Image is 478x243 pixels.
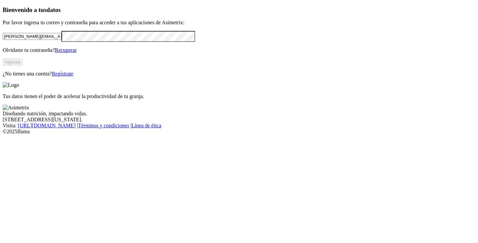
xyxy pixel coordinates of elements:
p: ¿No tienes una cuenta? [3,71,475,77]
div: Diseñando nutrición, impactando vidas. [3,111,475,117]
p: Tus datos tienen el poder de acelerar la productividad de tu granja. [3,93,475,99]
div: [STREET_ADDRESS][US_STATE]. [3,117,475,123]
div: © 2025 Iluma [3,129,475,135]
a: Recuperar [55,47,77,53]
div: Visita : | | [3,123,475,129]
img: Logo [3,82,19,88]
span: datos [46,6,61,13]
a: [URL][DOMAIN_NAME] [18,123,76,128]
a: Regístrate [52,71,73,76]
a: Términos y condiciones [78,123,129,128]
button: Ingresa [3,59,23,65]
img: Asimetrix [3,105,29,111]
p: Olvidaste tu contraseña? [3,47,475,53]
a: Línea de ética [131,123,161,128]
h3: Bienvenido a tus [3,6,475,14]
p: Por favor ingresa tu correo y contraseña para acceder a tus aplicaciones de Asimetrix: [3,20,475,26]
input: Tu correo [3,33,61,40]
